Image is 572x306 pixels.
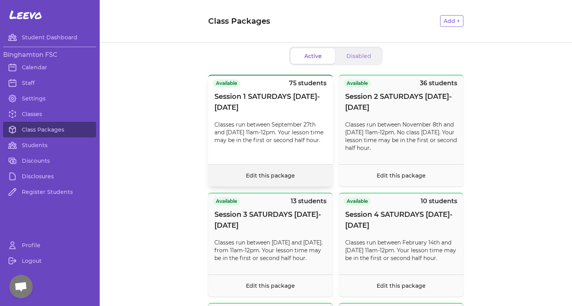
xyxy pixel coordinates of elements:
[246,282,295,289] a: Edit this package
[3,137,96,153] a: Students
[3,75,96,91] a: Staff
[344,79,371,87] span: Available
[208,193,333,297] button: Available13 studentsSession 3 SATURDAYS [DATE]-[DATE]Classes run between [DATE] and [DATE]. from ...
[3,91,96,106] a: Settings
[440,15,463,27] button: Add +
[291,48,335,64] button: Active
[214,91,326,113] span: Session 1 SATURDAYS [DATE]-[DATE]
[420,79,457,88] p: 36 students
[9,275,33,298] div: Open chat
[3,169,96,184] a: Disclosures
[339,193,463,297] button: Available10 studentsSession 4 SATURDAYS [DATE]-[DATE]Classes run between February 14th and [DATE]...
[214,209,326,231] span: Session 3 SATURDAYS [DATE]-[DATE]
[289,79,326,88] p: 75 students
[214,121,326,144] p: Classes run between September 27th and [DATE] 11am-12pm. Your lesson time may be in the first or ...
[377,282,426,289] a: Edit this package
[345,239,457,262] p: Classes run between February 14th and [DATE] 11am-12pm. Your lesson time may be in the first or s...
[9,8,42,22] span: Leevo
[3,237,96,253] a: Profile
[291,197,326,206] p: 13 students
[208,75,333,186] button: Available75 studentsSession 1 SATURDAYS [DATE]-[DATE]Classes run between September 27th and [DATE...
[345,121,457,152] p: Classes run between November 8th and [DATE] 11am-12pm. No class [DATE]. Your lesson time may be i...
[213,79,240,87] span: Available
[3,30,96,45] a: Student Dashboard
[421,197,457,206] p: 10 students
[213,197,240,205] span: Available
[3,106,96,122] a: Classes
[339,75,463,186] button: Available36 studentsSession 2 SATURDAYS [DATE]-[DATE]Classes run between November 8th and [DATE] ...
[345,209,457,231] span: Session 4 SATURDAYS [DATE]-[DATE]
[3,253,96,269] a: Logout
[345,91,457,113] span: Session 2 SATURDAYS [DATE]-[DATE]
[3,153,96,169] a: Discounts
[344,197,371,205] span: Available
[3,184,96,200] a: Register Students
[337,48,381,64] button: Disabled
[3,122,96,137] a: Class Packages
[3,50,96,60] h3: Binghamton FSC
[246,172,295,179] a: Edit this package
[214,239,326,262] p: Classes run between [DATE] and [DATE]. from 11am-12pm. Your lesson time may be in the first or se...
[377,172,426,179] a: Edit this package
[3,60,96,75] a: Calendar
